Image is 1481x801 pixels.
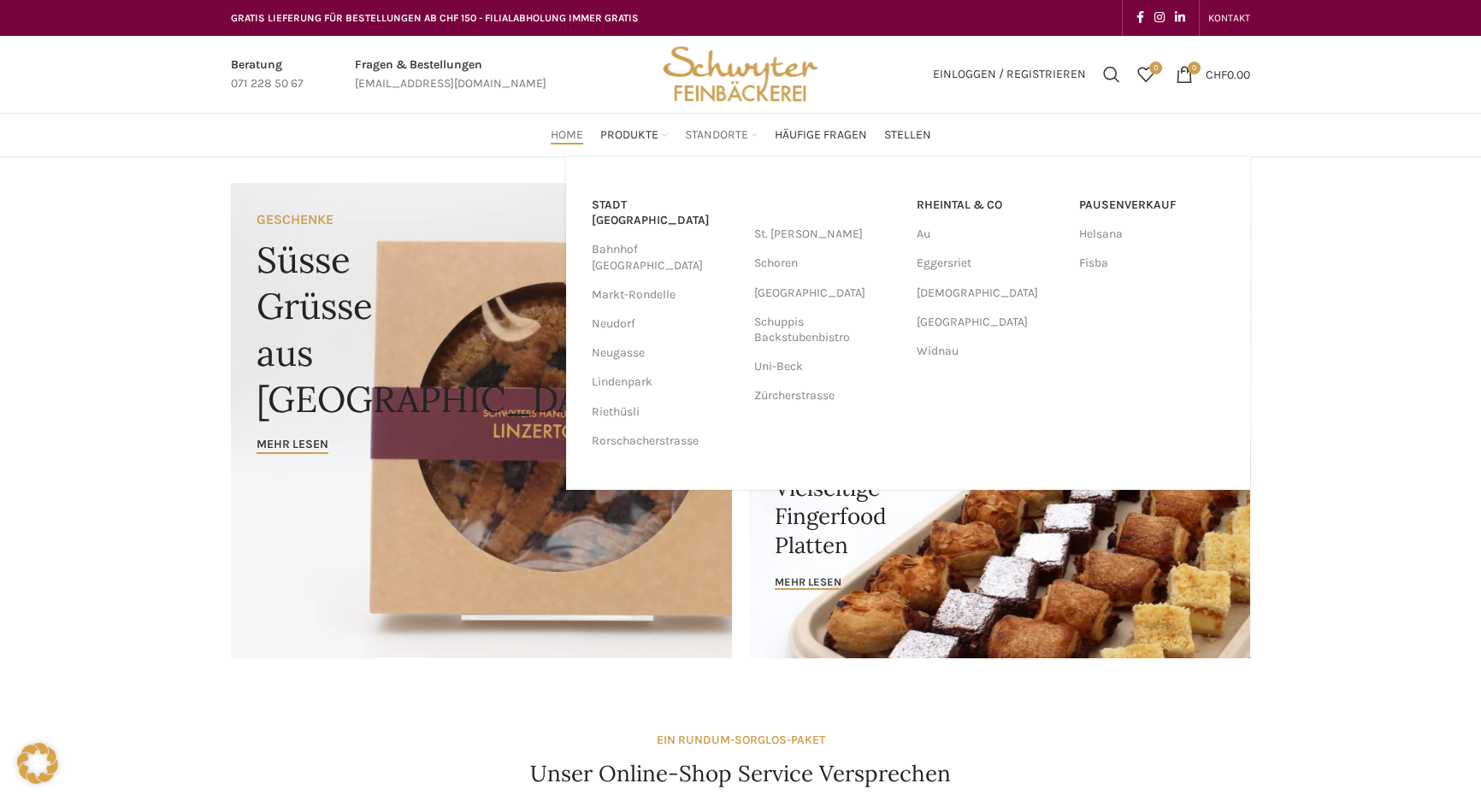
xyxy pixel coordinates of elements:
[231,183,732,658] a: Banner link
[1167,57,1259,91] a: 0 CHF0.00
[933,68,1086,80] span: Einloggen / Registrieren
[917,279,1062,308] a: [DEMOGRAPHIC_DATA]
[917,249,1062,278] a: Eggersriet
[592,280,737,309] a: Markt-Rondelle
[1149,6,1170,30] a: Instagram social link
[754,220,900,249] a: St. [PERSON_NAME]
[775,127,867,144] span: Häufige Fragen
[924,57,1095,91] a: Einloggen / Registrieren
[1206,67,1227,81] span: CHF
[884,127,931,144] span: Stellen
[1149,62,1162,74] span: 0
[592,339,737,368] a: Neugasse
[754,279,900,308] a: [GEOGRAPHIC_DATA]
[592,427,737,456] a: Rorschacherstrasse
[551,127,583,144] span: Home
[530,758,951,789] h4: Unser Online-Shop Service Versprechen
[231,56,304,94] a: Infobox link
[917,308,1062,337] a: [GEOGRAPHIC_DATA]
[917,337,1062,366] a: Widnau
[657,733,825,747] strong: EIN RUNDUM-SORGLOS-PAKET
[222,118,1259,152] div: Main navigation
[884,118,931,152] a: Stellen
[1129,57,1163,91] a: 0
[1208,1,1250,35] a: KONTAKT
[1095,57,1129,91] a: Suchen
[1170,6,1190,30] a: Linkedin social link
[754,352,900,381] a: Uni-Beck
[592,398,737,427] a: Riethüsli
[749,420,1250,658] a: Banner link
[685,127,748,144] span: Standorte
[551,118,583,152] a: Home
[685,118,758,152] a: Standorte
[754,381,900,410] a: Zürcherstrasse
[657,36,824,113] img: Bäckerei Schwyter
[917,191,1062,220] a: RHEINTAL & CO
[600,127,658,144] span: Produkte
[355,56,546,94] a: Infobox link
[592,309,737,339] a: Neudorf
[917,220,1062,249] a: Au
[1079,191,1224,220] a: Pausenverkauf
[600,118,668,152] a: Produkte
[1079,249,1224,278] a: Fisba
[754,308,900,352] a: Schuppis Backstubenbistro
[592,191,737,235] a: Stadt [GEOGRAPHIC_DATA]
[754,249,900,278] a: Schoren
[592,235,737,280] a: Bahnhof [GEOGRAPHIC_DATA]
[1206,67,1250,81] bdi: 0.00
[775,118,867,152] a: Häufige Fragen
[1188,62,1201,74] span: 0
[1208,12,1250,24] span: KONTAKT
[592,368,737,397] a: Lindenpark
[657,66,824,80] a: Site logo
[1200,1,1259,35] div: Secondary navigation
[1129,57,1163,91] div: Meine Wunschliste
[231,12,639,24] span: GRATIS LIEFERUNG FÜR BESTELLUNGEN AB CHF 150 - FILIALABHOLUNG IMMER GRATIS
[1079,220,1224,249] a: Helsana
[1131,6,1149,30] a: Facebook social link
